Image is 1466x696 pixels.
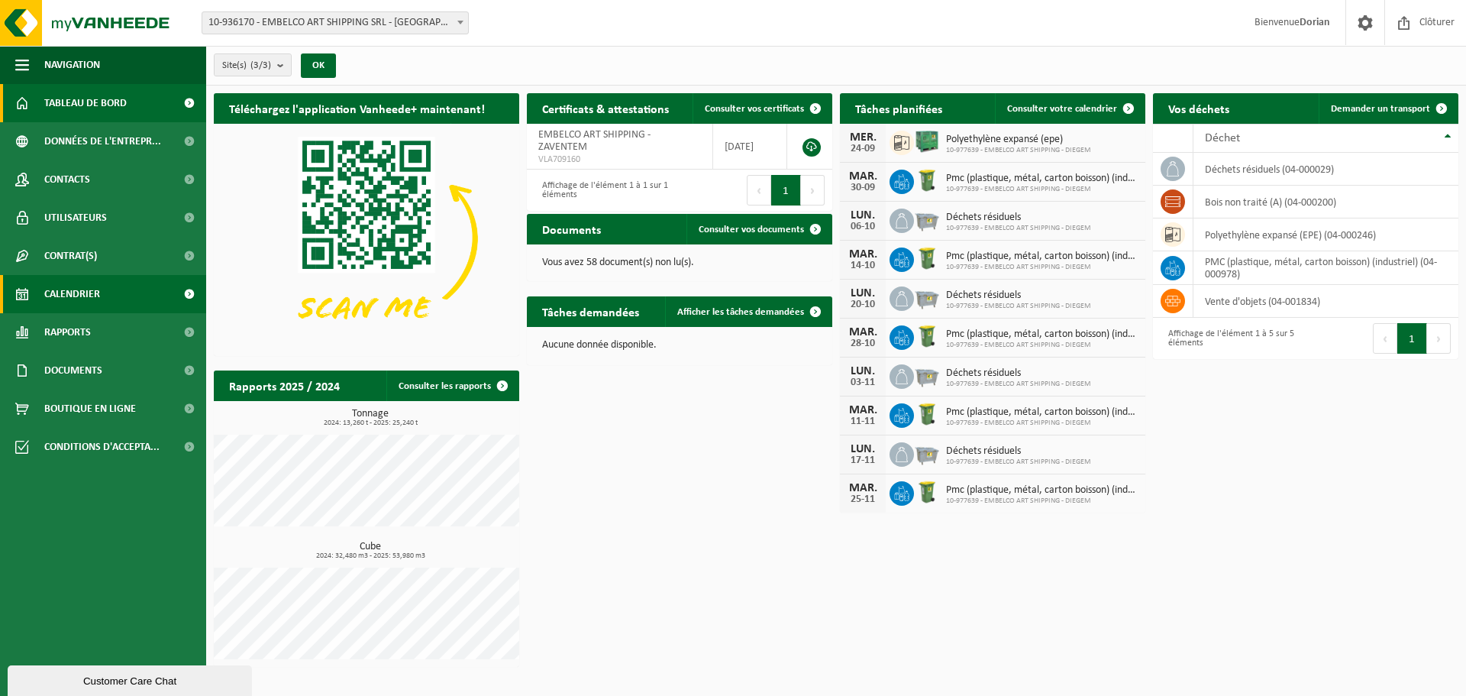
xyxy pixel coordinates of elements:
[848,338,878,349] div: 28-10
[848,365,878,377] div: LUN.
[848,299,878,310] div: 20-10
[946,445,1091,458] span: Déchets résiduels
[946,302,1091,311] span: 10-977639 - EMBELCO ART SHIPPING - DIEGEM
[848,261,878,271] div: 14-10
[848,183,878,193] div: 30-09
[1205,132,1240,144] span: Déchet
[914,284,940,310] img: WB-2500-GAL-GY-01
[914,362,940,388] img: WB-2500-GAL-GY-01
[8,662,255,696] iframe: chat widget
[301,53,336,78] button: OK
[1427,323,1451,354] button: Next
[771,175,801,206] button: 1
[914,401,940,427] img: WB-0240-HPE-GN-50
[840,93,957,123] h2: Tâches planifiées
[848,404,878,416] div: MAR.
[44,46,100,84] span: Navigation
[542,257,817,268] p: Vous avez 58 document(s) non lu(s).
[44,313,91,351] span: Rapports
[686,214,831,244] a: Consulter vos documents
[914,440,940,466] img: WB-2500-GAL-GY-01
[946,367,1091,380] span: Déchets résiduels
[1193,251,1458,285] td: PMC (plastique, métal, carton boisson) (industriel) (04-000978)
[44,160,90,199] span: Contacts
[221,552,519,560] span: 2024: 32,480 m3 - 2025: 53,980 m3
[699,225,804,235] span: Consulter vos documents
[946,341,1138,350] span: 10-977639 - EMBELCO ART SHIPPING - DIEGEM
[946,458,1091,467] span: 10-977639 - EMBELCO ART SHIPPING - DIEGEM
[848,170,878,183] div: MAR.
[44,84,127,122] span: Tableau de bord
[848,287,878,299] div: LUN.
[1153,93,1245,123] h2: Vos déchets
[801,175,825,206] button: Next
[1193,219,1458,251] td: polyethylène expansé (EPE) (04-000246)
[848,443,878,455] div: LUN.
[848,455,878,466] div: 17-11
[747,175,771,206] button: Previous
[946,419,1138,428] span: 10-977639 - EMBELCO ART SHIPPING - DIEGEM
[946,146,1091,155] span: 10-977639 - EMBELCO ART SHIPPING - DIEGEM
[44,428,160,466] span: Conditions d'accepta...
[946,497,1138,506] span: 10-977639 - EMBELCO ART SHIPPING - DIEGEM
[222,54,271,77] span: Site(s)
[538,154,701,166] span: VLA709160
[995,93,1144,124] a: Consulter votre calendrier
[848,222,878,232] div: 06-10
[946,484,1138,497] span: Pmc (plastique, métal, carton boisson) (industriel)
[946,185,1138,194] span: 10-977639 - EMBELCO ART SHIPPING - DIEGEM
[713,124,787,170] td: [DATE]
[44,199,107,237] span: Utilisateurs
[221,409,519,427] h3: Tonnage
[693,93,831,124] a: Consulter vos certificats
[677,307,804,317] span: Afficher les tâches demandées
[848,377,878,388] div: 03-11
[914,206,940,232] img: WB-2500-GAL-GY-01
[848,144,878,154] div: 24-09
[848,209,878,222] div: LUN.
[946,212,1091,224] span: Déchets résiduels
[1331,104,1430,114] span: Demander un transport
[534,173,672,207] div: Affichage de l'élément 1 à 1 sur 1 éléments
[665,296,831,327] a: Afficher les tâches demandées
[44,351,102,390] span: Documents
[221,542,519,560] h3: Cube
[848,248,878,261] div: MAR.
[946,263,1138,272] span: 10-977639 - EMBELCO ART SHIPPING - DIEGEM
[914,479,940,505] img: WB-0240-HPE-GN-50
[1397,323,1427,354] button: 1
[946,224,1091,233] span: 10-977639 - EMBELCO ART SHIPPING - DIEGEM
[914,245,940,271] img: WB-0240-HPE-GN-50
[44,237,97,275] span: Contrat(s)
[848,494,878,505] div: 25-11
[946,251,1138,263] span: Pmc (plastique, métal, carton boisson) (industriel)
[848,131,878,144] div: MER.
[542,340,817,351] p: Aucune donnée disponible.
[946,290,1091,302] span: Déchets résiduels
[214,93,500,123] h2: Téléchargez l'application Vanheede+ maintenant!
[1193,153,1458,186] td: déchets résiduels (04-000029)
[946,134,1091,146] span: Polyethylène expansé (epe)
[848,416,878,427] div: 11-11
[202,12,468,34] span: 10-936170 - EMBELCO ART SHIPPING SRL - ETTERBEEK
[946,406,1138,419] span: Pmc (plastique, métal, carton boisson) (industriel)
[946,380,1091,389] span: 10-977639 - EMBELCO ART SHIPPING - DIEGEM
[1373,323,1397,354] button: Previous
[1193,285,1458,318] td: vente d'objets (04-001834)
[914,167,940,193] img: WB-0240-HPE-GN-50
[946,329,1138,341] span: Pmc (plastique, métal, carton boisson) (industriel)
[44,390,136,428] span: Boutique en ligne
[1193,186,1458,219] td: bois non traité (A) (04-000200)
[1300,17,1330,28] strong: Dorian
[44,122,161,160] span: Données de l'entrepr...
[914,128,940,154] img: PB-HB-1400-HPE-GN-01
[527,214,616,244] h2: Documents
[538,129,651,153] span: EMBELCO ART SHIPPING - ZAVENTEM
[1161,322,1298,355] div: Affichage de l'élément 1 à 5 sur 5 éléments
[527,296,654,326] h2: Tâches demandées
[214,53,292,76] button: Site(s)(3/3)
[946,173,1138,185] span: Pmc (plastique, métal, carton boisson) (industriel)
[848,482,878,494] div: MAR.
[250,60,271,70] count: (3/3)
